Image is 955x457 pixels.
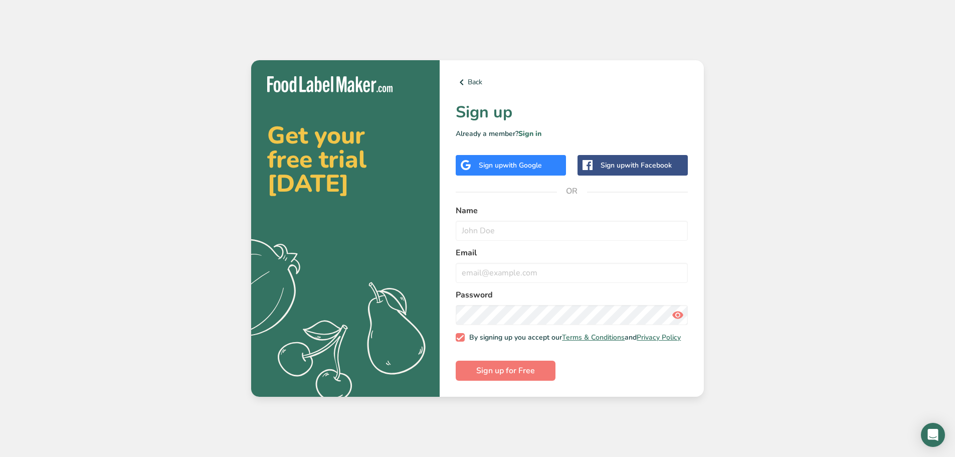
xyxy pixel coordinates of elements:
button: Sign up for Free [456,361,555,381]
a: Privacy Policy [637,333,681,342]
span: with Facebook [625,161,672,170]
label: Name [456,205,688,217]
input: email@example.com [456,263,688,283]
div: Open Intercom Messenger [921,423,945,447]
input: John Doe [456,221,688,241]
div: Sign up [601,160,672,171]
span: OR [557,176,587,206]
a: Back [456,76,688,88]
h1: Sign up [456,100,688,124]
img: Food Label Maker [267,76,393,93]
a: Terms & Conditions [562,333,625,342]
p: Already a member? [456,128,688,139]
label: Password [456,289,688,301]
span: By signing up you accept our and [465,333,681,342]
h2: Get your free trial [DATE] [267,123,424,196]
a: Sign in [518,129,541,138]
label: Email [456,247,688,259]
span: Sign up for Free [476,365,535,377]
span: with Google [503,161,542,170]
div: Sign up [479,160,542,171]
